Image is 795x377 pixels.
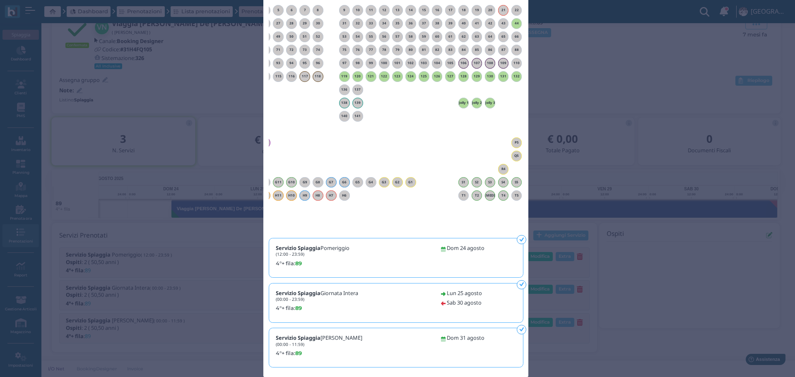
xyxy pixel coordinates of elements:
[273,22,284,25] h6: 27
[511,61,522,65] h6: 110
[511,154,522,158] h6: Q5
[339,61,350,65] h6: 97
[392,22,403,25] h6: 35
[405,180,416,184] h6: G1
[447,245,484,251] h5: Dom 24 agosto
[445,74,456,78] h6: 127
[432,74,443,78] h6: 126
[392,61,403,65] h6: 101
[405,22,416,25] h6: 36
[276,296,304,302] small: (00:00 - 23:59)
[313,8,323,12] h6: 8
[472,74,482,78] h6: 129
[286,35,297,38] h6: 50
[472,8,482,12] h6: 19
[286,48,297,52] h6: 72
[286,8,297,12] h6: 6
[299,35,310,38] h6: 51
[392,74,403,78] h6: 123
[511,194,522,197] h6: T5
[432,8,443,12] h6: 16
[485,22,496,25] h6: 42
[379,61,390,65] h6: 100
[273,74,284,78] h6: 115
[485,35,496,38] h6: 64
[313,48,323,52] h6: 74
[498,8,509,12] h6: 21
[352,61,363,65] h6: 98
[352,48,363,52] h6: 76
[299,180,310,184] h6: G9
[276,341,304,347] small: (00:00 - 11:59)
[419,35,429,38] h6: 59
[472,180,482,184] h6: S2
[276,349,431,357] label: 4°+ fila:
[273,194,284,197] h6: H11
[405,48,416,52] h6: 80
[447,335,484,341] h5: Dom 31 agosto
[472,35,482,38] h6: 63
[458,101,469,105] h6: Jolly 1
[392,48,403,52] h6: 79
[313,61,323,65] h6: 96
[295,305,302,311] b: 89
[299,22,310,25] h6: 29
[498,180,509,184] h6: S4
[392,35,403,38] h6: 57
[498,74,509,78] h6: 131
[313,22,323,25] h6: 30
[286,22,297,25] h6: 28
[511,180,522,184] h6: S5
[458,194,469,197] h6: T1
[379,74,390,78] h6: 122
[299,61,310,65] h6: 95
[511,22,522,25] h6: 44
[472,194,482,197] h6: T2
[273,180,284,184] h6: G11
[458,48,469,52] h6: 84
[286,74,297,78] h6: 116
[458,180,469,184] h6: S1
[313,180,323,184] h6: G8
[445,8,456,12] h6: 17
[299,74,310,78] h6: 117
[458,61,469,65] h6: 106
[498,61,509,65] h6: 109
[276,334,320,341] b: Servizio Spiaggia
[276,244,320,252] b: Servizio Spiaggia
[273,8,284,12] h6: 5
[485,61,496,65] h6: 108
[299,8,310,12] h6: 7
[276,289,320,297] b: Servizio Spiaggia
[339,74,350,78] h6: 119
[405,74,416,78] h6: 124
[339,8,350,12] h6: 9
[432,22,443,25] h6: 38
[276,304,431,312] label: 4°+ fila:
[458,35,469,38] h6: 62
[498,48,509,52] h6: 87
[24,7,55,13] span: Assistenza
[313,194,323,197] h6: H8
[366,74,376,78] h6: 121
[511,74,522,78] h6: 132
[295,260,302,267] b: 89
[276,251,304,257] small: (12:00 - 23:59)
[432,48,443,52] h6: 82
[352,22,363,25] h6: 32
[405,35,416,38] h6: 58
[276,335,362,346] h5: [PERSON_NAME]
[445,48,456,52] h6: 83
[405,61,416,65] h6: 102
[366,61,376,65] h6: 99
[366,180,376,184] h6: G4
[339,180,350,184] h6: G6
[339,114,350,118] h6: 140
[511,48,522,52] h6: 88
[286,180,297,184] h6: G10
[472,61,482,65] h6: 107
[472,101,482,105] h6: Jolly 2
[485,48,496,52] h6: 86
[352,114,363,118] h6: 141
[379,22,390,25] h6: 34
